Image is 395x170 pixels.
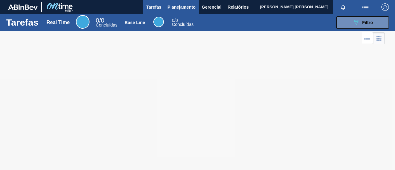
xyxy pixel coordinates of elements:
[8,4,38,10] img: TNhmsLtSVTkK8tSr43FrP2fwEKptu5GPRR3wAAAABJRU5ErkJggg==
[96,23,117,27] span: Concluídas
[362,20,373,25] span: Filtro
[172,18,178,23] span: / 0
[172,19,193,27] div: Base Line
[153,17,164,27] div: Base Line
[96,17,104,24] span: / 0
[125,20,145,25] div: Base Line
[96,17,99,24] span: 0
[146,3,161,11] span: Tarefas
[381,3,389,11] img: Logout
[168,3,196,11] span: Planejamento
[362,3,369,11] img: userActions
[6,19,39,26] h1: Tarefas
[172,18,174,23] span: 0
[96,18,117,27] div: Real Time
[47,20,70,25] div: Real Time
[333,3,353,11] button: Notificações
[172,22,193,27] span: Concluídas
[336,16,389,29] button: Filtro
[228,3,249,11] span: Relatórios
[202,3,222,11] span: Gerencial
[76,15,89,29] div: Real Time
